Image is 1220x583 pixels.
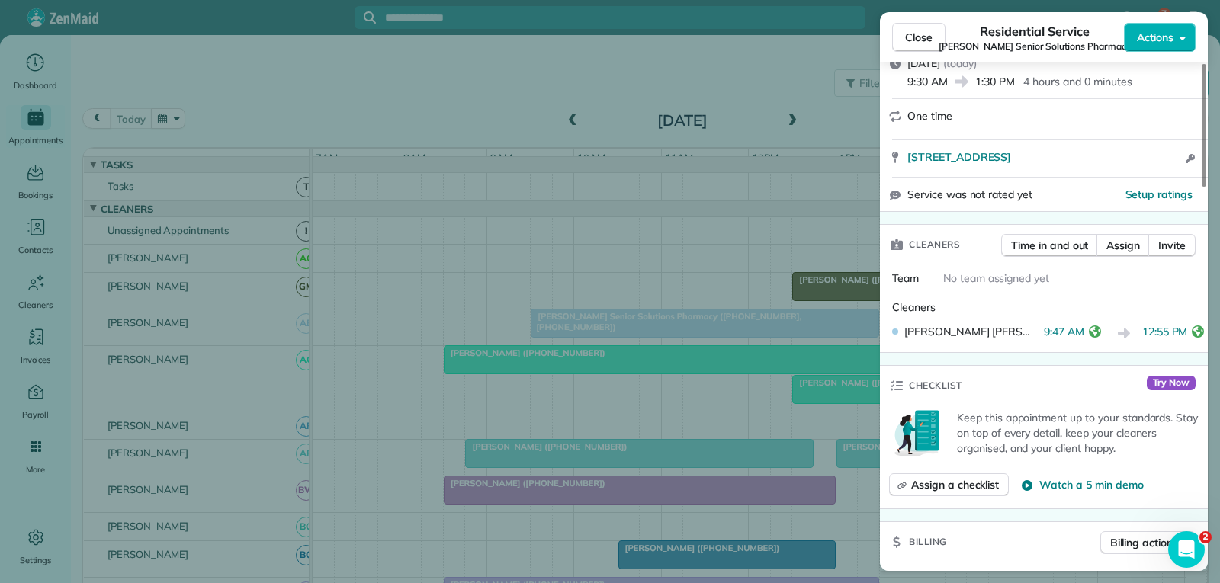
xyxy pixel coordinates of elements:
button: Assign [1096,234,1150,257]
span: Cleaners [892,300,936,314]
span: Team [892,271,919,285]
span: Billing actions [1110,535,1178,550]
p: Keep this appointment up to your standards. Stay on top of every detail, keep your cleaners organ... [957,410,1199,456]
span: [PERSON_NAME] [PERSON_NAME] [904,324,1038,339]
span: [PERSON_NAME] Senior Solutions Pharmacy [939,40,1130,53]
span: Checklist [909,378,962,393]
span: Setup ratings [1125,187,1193,201]
p: 4 hours and 0 minutes [1023,74,1132,89]
span: [DATE] [907,56,940,70]
span: 9:47 AM [1044,324,1084,343]
span: Time in and out [1011,238,1088,253]
span: Invite [1158,238,1186,253]
span: Billing [909,534,947,549]
span: Close [905,30,933,45]
button: Watch a 5 min demo [1021,477,1143,492]
button: Time in and out [1001,234,1098,257]
span: Service was not rated yet [907,187,1032,203]
span: [STREET_ADDRESS] [907,149,1011,165]
span: Service [898,569,935,582]
button: Open access information [1181,149,1199,168]
span: Try Now [1147,376,1196,391]
button: Invite [1148,234,1196,257]
span: Assign a checklist [911,477,999,492]
span: 9:30 AM [907,74,948,89]
button: Setup ratings [1125,187,1193,202]
span: Watch a 5 min demo [1039,477,1143,492]
span: 2 [1199,531,1212,543]
span: No team assigned yet [943,271,1049,285]
span: 1:30 PM [975,74,1015,89]
span: One time [907,109,952,123]
span: Cleaners [909,237,960,252]
button: Close [892,23,945,52]
iframe: Intercom live chat [1168,531,1205,568]
span: Assign [1106,238,1140,253]
a: [STREET_ADDRESS] [907,149,1181,165]
span: Residential Service [980,22,1089,40]
span: ( today ) [943,56,977,70]
button: Assign a checklist [889,473,1009,496]
span: 12:55 PM [1142,324,1188,343]
span: Actions [1137,30,1173,45]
